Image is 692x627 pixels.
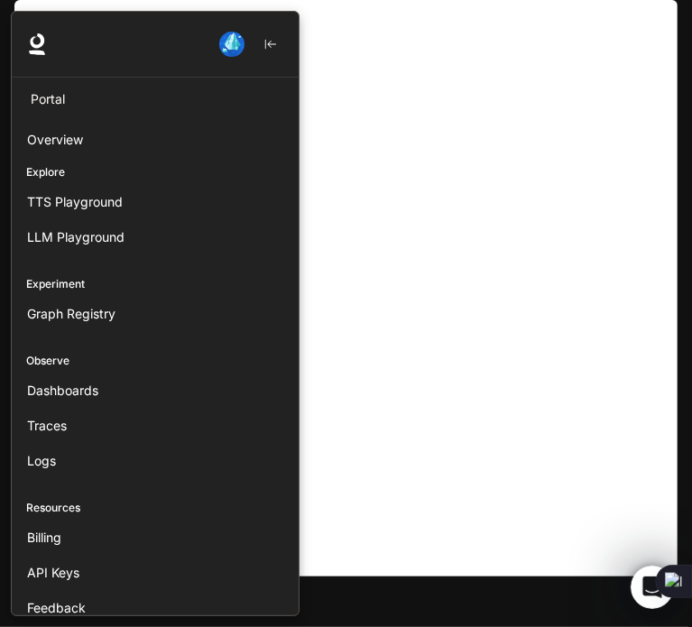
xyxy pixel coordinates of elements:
p: Resources [12,500,299,516]
img: User avatar [219,32,245,57]
a: Portal [19,85,77,115]
span: LLM Playground [27,227,125,246]
button: User avatar [214,26,250,62]
p: Explore [12,164,299,180]
span: Graph Registry [27,304,115,323]
span: Traces [27,416,67,435]
a: API Keys [19,557,291,588]
span: Dashboards [27,381,98,400]
a: Feedback [19,592,291,623]
a: Traces [19,410,291,441]
span: Feedback [27,598,86,617]
a: LLM Playground [19,221,291,253]
a: Graph Registry [19,298,291,329]
span: TTS Playground [27,192,123,211]
span: API Keys [27,563,79,582]
a: TTS Playground [19,186,291,217]
span: Overview [27,130,83,149]
a: Overview [19,124,291,155]
p: Observe [12,353,299,369]
a: Dashboards [19,374,291,406]
a: Logs [19,445,291,476]
a: Billing [19,521,291,553]
p: Experiment [12,276,299,292]
span: Logs [27,451,56,470]
span: Billing [27,528,61,547]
